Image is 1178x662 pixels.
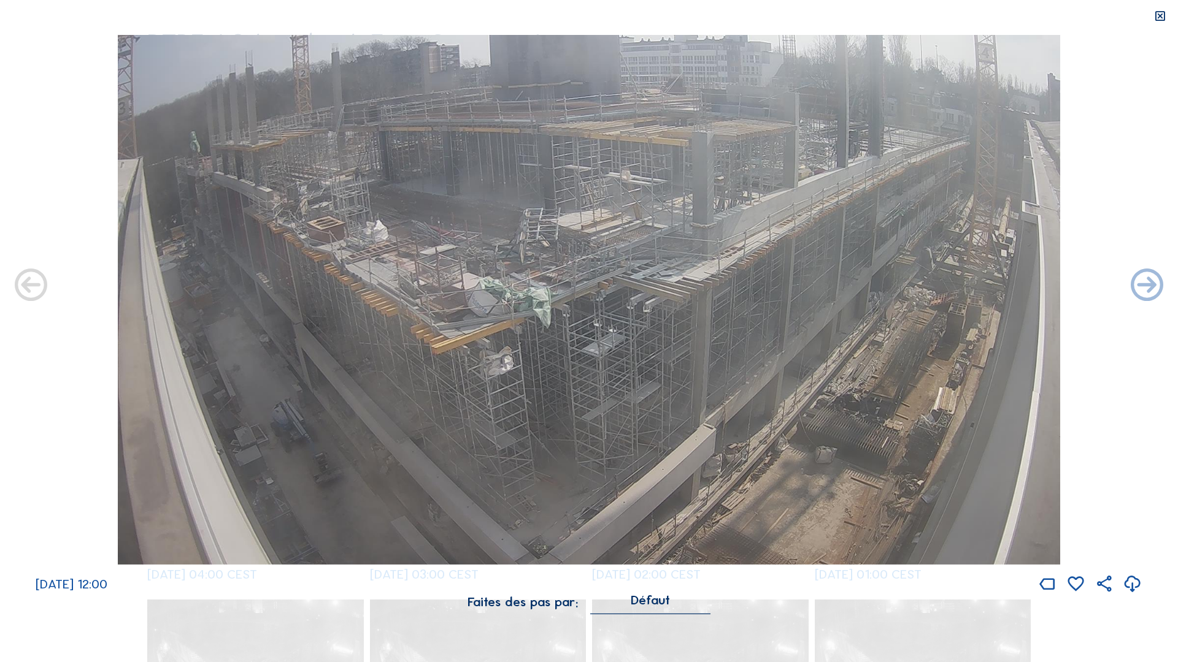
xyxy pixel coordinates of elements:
div: Faites des pas par: [468,596,578,609]
div: Défaut [590,595,710,614]
i: Back [1128,267,1166,306]
span: [DATE] 12:00 [36,576,107,592]
div: Défaut [631,595,670,606]
i: Forward [12,267,50,306]
img: Image [118,35,1060,565]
